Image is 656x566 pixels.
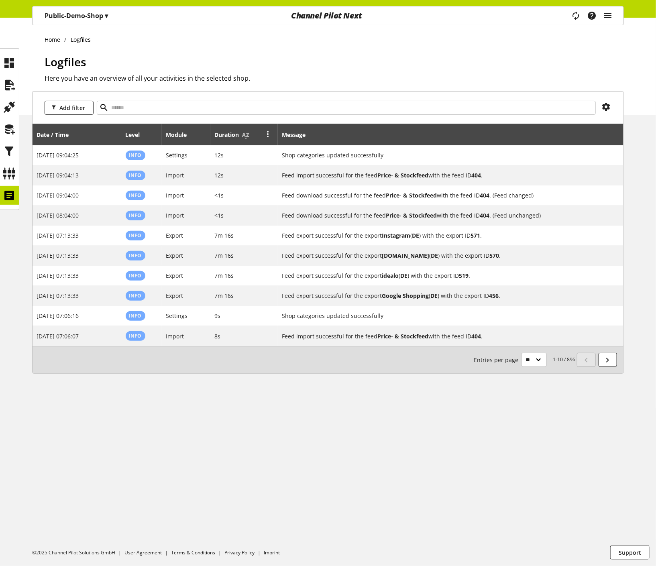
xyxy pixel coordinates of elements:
b: Price- & Stockfeed [377,171,428,179]
span: Info [129,332,142,339]
span: Support [619,548,641,557]
a: Privacy Policy [224,549,255,556]
span: [DATE] 07:06:16 [37,312,79,320]
span: [DATE] 09:04:25 [37,151,79,159]
span: Info [129,312,142,319]
span: Export [166,232,183,239]
span: Info [129,252,142,259]
b: DE [400,272,407,279]
b: 404 [480,212,489,219]
b: DE [430,292,438,299]
span: Info [129,192,142,199]
span: [DATE] 09:04:13 [37,171,79,179]
span: Import [166,212,184,219]
h2: Feed export successful for the export idealo (DE) with the export ID 519. [282,271,604,280]
span: 9s [215,312,221,320]
b: [DOMAIN_NAME] [382,252,429,259]
button: Support [610,546,650,560]
b: Price- & Stockfeed [386,191,437,199]
h2: Feed export successful for the export Google Shopping (DE) with the export ID 456. [282,291,604,300]
span: Import [166,191,184,199]
b: 519 [459,272,469,279]
span: Export [166,272,183,279]
div: Message [282,126,619,143]
span: 12s [215,151,224,159]
a: User Agreement [124,549,162,556]
span: <1s [215,212,224,219]
span: Export [166,252,183,259]
div: Date / Time [37,130,77,139]
span: [DATE] 07:13:33 [37,252,79,259]
span: 12s [215,171,224,179]
span: Settings [166,151,188,159]
h2: Shop categories updated successfully [282,312,604,320]
b: Google Shopping [382,292,429,299]
h2: Here you have an overview of all your activities in the selected shop. [45,73,624,83]
span: [DATE] 08:04:00 [37,212,79,219]
b: 570 [489,252,499,259]
span: Add filter [59,104,85,112]
h2: Feed import successful for the feed Price- & Stockfeed with the feed ID 404. [282,171,604,179]
h2: Feed export successful for the export Instagram (DE) with the export ID 571. [282,231,604,240]
span: 8s [215,332,221,340]
span: Entries per page [474,356,522,364]
button: Add filter [45,101,94,115]
b: DE [431,252,438,259]
span: 7m 16s [215,272,234,279]
span: Info [129,152,142,159]
a: Terms & Conditions [171,549,215,556]
b: DE [412,232,419,239]
b: 404 [480,191,489,199]
span: Info [129,212,142,219]
p: Public-Demo-Shop [45,11,108,20]
span: ▾ [105,11,108,20]
span: [DATE] 07:13:33 [37,292,79,299]
span: 7m 16s [215,252,234,259]
nav: main navigation [32,6,624,25]
div: Module [166,130,195,139]
span: [DATE] 07:13:33 [37,232,79,239]
h2: Feed download successful for the feed Price- & Stockfeed with the feed ID 404. (Feed changed) [282,191,604,200]
span: Import [166,332,184,340]
a: Imprint [264,549,280,556]
b: 571 [471,232,480,239]
span: Export [166,292,183,299]
b: 456 [489,292,499,299]
h2: Feed import successful for the feed Price- & Stockfeed with the feed ID 404. [282,332,604,340]
span: 7m 16s [215,292,234,299]
a: Home [45,35,65,44]
small: 1-10 / 896 [474,353,576,367]
h2: Shop categories updated successfully [282,151,604,159]
b: idealo [382,272,399,279]
h2: Feed download successful for the feed Price- & Stockfeed with the feed ID 404. (Feed unchanged) [282,211,604,220]
span: 7m 16s [215,232,234,239]
span: Logfiles [45,54,86,69]
span: Info [129,232,142,239]
span: Info [129,292,142,299]
h2: Feed export successful for the export guenstiger.de (DE) with the export ID 570. [282,251,604,260]
span: [DATE] 09:04:00 [37,191,79,199]
span: <1s [215,191,224,199]
span: Import [166,171,184,179]
span: [DATE] 07:13:33 [37,272,79,279]
li: ©2025 Channel Pilot Solutions GmbH [32,549,124,556]
b: Price- & Stockfeed [377,332,428,340]
b: Price- & Stockfeed [386,212,437,219]
span: Settings [166,312,188,320]
b: 404 [471,332,481,340]
b: Instagram [382,232,410,239]
div: Duration [215,130,247,139]
b: 404 [471,171,481,179]
span: Info [129,272,142,279]
span: Info [129,172,142,179]
div: Level [126,130,148,139]
span: [DATE] 07:06:07 [37,332,79,340]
